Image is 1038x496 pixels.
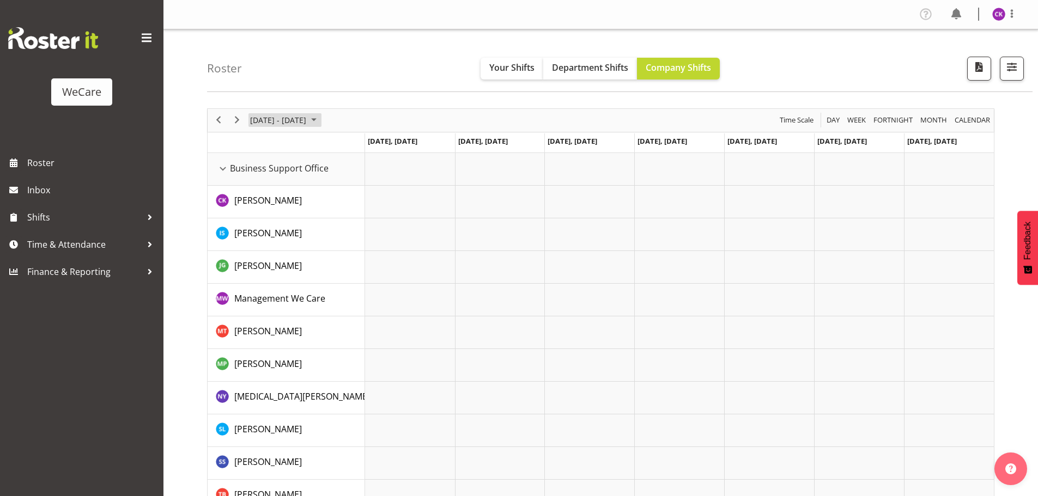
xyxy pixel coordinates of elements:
[846,113,867,127] span: Week
[234,358,302,370] span: [PERSON_NAME]
[234,357,302,370] a: [PERSON_NAME]
[208,382,365,414] td: Nikita Yates resource
[208,186,365,218] td: Chloe Kim resource
[548,136,597,146] span: [DATE], [DATE]
[234,227,302,239] span: [PERSON_NAME]
[207,62,242,75] h4: Roster
[228,109,246,132] div: next period
[27,155,158,171] span: Roster
[646,62,711,74] span: Company Shifts
[992,8,1005,21] img: chloe-kim10479.jpg
[234,194,302,207] a: [PERSON_NAME]
[778,113,816,127] button: Time Scale
[208,349,365,382] td: Millie Pumphrey resource
[234,194,302,206] span: [PERSON_NAME]
[234,292,325,304] span: Management We Care
[481,58,543,79] button: Your Shifts
[234,325,302,337] span: [PERSON_NAME]
[234,259,302,272] a: [PERSON_NAME]
[1000,57,1024,81] button: Filter Shifts
[234,390,370,402] span: [MEDICAL_DATA][PERSON_NAME]
[246,109,323,132] div: June 24 - 30, 2024
[953,113,992,127] button: Month
[368,136,417,146] span: [DATE], [DATE]
[543,58,637,79] button: Department Shifts
[234,324,302,338] a: [PERSON_NAME]
[211,113,226,127] button: Previous
[825,113,841,127] span: Day
[825,113,842,127] button: Timeline Day
[1005,463,1016,474] img: help-xxl-2.png
[489,62,535,74] span: Your Shifts
[817,136,867,146] span: [DATE], [DATE]
[846,113,868,127] button: Timeline Week
[230,113,245,127] button: Next
[234,422,302,436] a: [PERSON_NAME]
[208,316,365,349] td: Michelle Thomas resource
[552,62,628,74] span: Department Shifts
[208,251,365,284] td: Janine Grundler resource
[208,153,365,186] td: Business Support Office resource
[27,209,142,225] span: Shifts
[872,113,914,127] span: Fortnight
[208,414,365,447] td: Sarah Lamont resource
[234,390,370,403] a: [MEDICAL_DATA][PERSON_NAME]
[967,57,991,81] button: Download a PDF of the roster according to the set date range.
[248,113,321,127] button: June 2024
[208,447,365,480] td: Savita Savita resource
[234,456,302,468] span: [PERSON_NAME]
[638,136,687,146] span: [DATE], [DATE]
[1023,222,1033,260] span: Feedback
[8,27,98,49] img: Rosterit website logo
[234,423,302,435] span: [PERSON_NAME]
[727,136,777,146] span: [DATE], [DATE]
[27,264,142,280] span: Finance & Reporting
[872,113,915,127] button: Fortnight
[234,260,302,272] span: [PERSON_NAME]
[208,284,365,316] td: Management We Care resource
[234,455,302,468] a: [PERSON_NAME]
[919,113,949,127] button: Timeline Month
[458,136,508,146] span: [DATE], [DATE]
[779,113,815,127] span: Time Scale
[27,182,158,198] span: Inbox
[954,113,991,127] span: calendar
[209,109,228,132] div: previous period
[234,226,302,240] a: [PERSON_NAME]
[234,292,325,305] a: Management We Care
[62,84,101,100] div: WeCare
[907,136,957,146] span: [DATE], [DATE]
[27,236,142,253] span: Time & Attendance
[230,162,329,175] span: Business Support Office
[208,218,365,251] td: Isabel Simcox resource
[919,113,948,127] span: Month
[637,58,720,79] button: Company Shifts
[1017,211,1038,285] button: Feedback - Show survey
[249,113,307,127] span: [DATE] - [DATE]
